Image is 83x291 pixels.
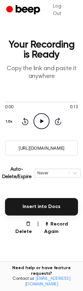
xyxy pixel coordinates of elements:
span: 0:00 [5,104,13,111]
a: Beep [6,4,42,16]
span: | [37,221,39,235]
p: Copy the link and paste it anywhere [5,65,78,80]
h1: Your Recording is Ready [5,40,78,60]
button: Insert into Docs [5,198,78,216]
button: Record Again [44,221,78,235]
a: [EMAIL_ADDRESS][DOMAIN_NAME] [25,277,70,287]
div: Never [37,170,66,176]
span: 0:13 [70,104,78,111]
button: Delete [13,221,32,235]
button: 1.0x [5,116,15,127]
span: Contact us [4,276,79,287]
p: Auto-Delete/Expire [2,166,32,181]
